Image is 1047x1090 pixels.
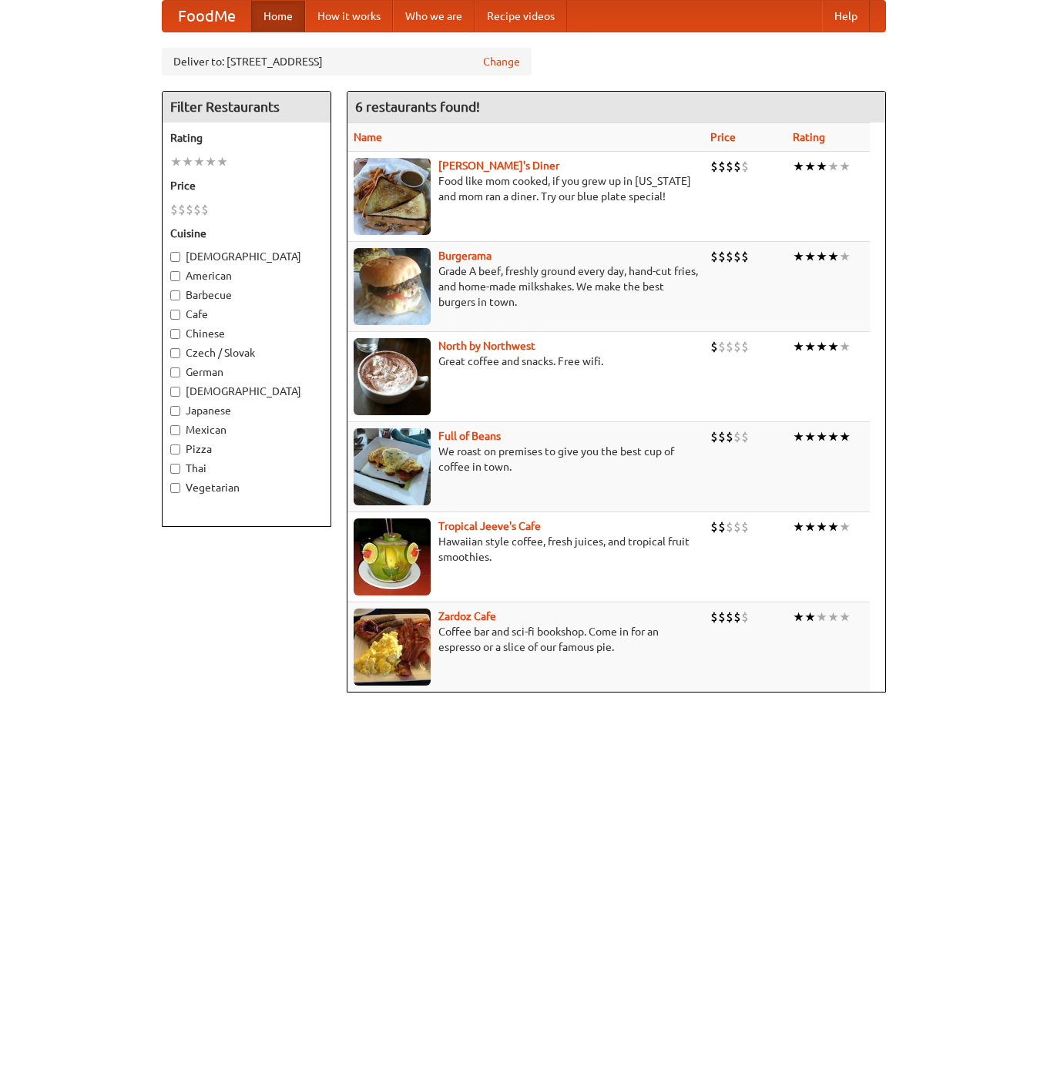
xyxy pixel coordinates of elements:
[193,201,201,218] li: $
[718,428,726,445] li: $
[205,153,216,170] li: ★
[170,406,180,416] input: Japanese
[438,250,492,262] a: Burgerama
[170,441,323,457] label: Pizza
[726,158,733,175] li: $
[170,483,180,493] input: Vegetarian
[839,338,851,355] li: ★
[354,444,698,475] p: We roast on premises to give you the best cup of coffee in town.
[475,1,567,32] a: Recipe videos
[170,226,323,241] h5: Cuisine
[718,248,726,265] li: $
[170,364,323,380] label: German
[170,384,323,399] label: [DEMOGRAPHIC_DATA]
[170,307,323,322] label: Cafe
[726,518,733,535] li: $
[354,248,431,325] img: burgerama.jpg
[793,131,825,143] a: Rating
[170,153,182,170] li: ★
[438,520,541,532] a: Tropical Jeeve's Cafe
[170,403,323,418] label: Japanese
[839,428,851,445] li: ★
[793,248,804,265] li: ★
[733,248,741,265] li: $
[170,310,180,320] input: Cafe
[170,329,180,339] input: Chinese
[718,158,726,175] li: $
[710,518,718,535] li: $
[827,338,839,355] li: ★
[816,609,827,625] li: ★
[718,338,726,355] li: $
[182,153,193,170] li: ★
[793,158,804,175] li: ★
[170,367,180,377] input: German
[827,609,839,625] li: ★
[355,99,480,114] ng-pluralize: 6 restaurants found!
[170,345,323,361] label: Czech / Slovak
[726,338,733,355] li: $
[718,609,726,625] li: $
[170,287,323,303] label: Barbecue
[201,201,209,218] li: $
[163,1,251,32] a: FoodMe
[178,201,186,218] li: $
[741,158,749,175] li: $
[216,153,228,170] li: ★
[354,131,382,143] a: Name
[839,609,851,625] li: ★
[438,340,535,352] a: North by Northwest
[483,54,520,69] a: Change
[186,201,193,218] li: $
[816,248,827,265] li: ★
[170,387,180,397] input: [DEMOGRAPHIC_DATA]
[170,444,180,454] input: Pizza
[251,1,305,32] a: Home
[438,610,496,622] a: Zardoz Cafe
[193,153,205,170] li: ★
[170,252,180,262] input: [DEMOGRAPHIC_DATA]
[170,326,323,341] label: Chinese
[354,609,431,686] img: zardoz.jpg
[170,268,323,283] label: American
[170,201,178,218] li: $
[170,348,180,358] input: Czech / Slovak
[839,158,851,175] li: ★
[733,158,741,175] li: $
[816,338,827,355] li: ★
[170,178,323,193] h5: Price
[733,518,741,535] li: $
[839,518,851,535] li: ★
[733,428,741,445] li: $
[354,354,698,369] p: Great coffee and snacks. Free wifi.
[816,158,827,175] li: ★
[354,534,698,565] p: Hawaiian style coffee, fresh juices, and tropical fruit smoothies.
[354,173,698,204] p: Food like mom cooked, if you grew up in [US_STATE] and mom ran a diner. Try our blue plate special!
[718,518,726,535] li: $
[804,158,816,175] li: ★
[710,158,718,175] li: $
[438,430,501,442] b: Full of Beans
[816,518,827,535] li: ★
[393,1,475,32] a: Who we are
[741,428,749,445] li: $
[804,609,816,625] li: ★
[354,338,431,415] img: north.jpg
[804,428,816,445] li: ★
[354,518,431,595] img: jeeves.jpg
[733,338,741,355] li: $
[726,609,733,625] li: $
[170,425,180,435] input: Mexican
[354,158,431,235] img: sallys.jpg
[741,338,749,355] li: $
[170,271,180,281] input: American
[822,1,870,32] a: Help
[305,1,393,32] a: How it works
[726,248,733,265] li: $
[354,624,698,655] p: Coffee bar and sci-fi bookshop. Come in for an espresso or a slice of our famous pie.
[438,159,559,172] a: [PERSON_NAME]'s Diner
[170,461,323,476] label: Thai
